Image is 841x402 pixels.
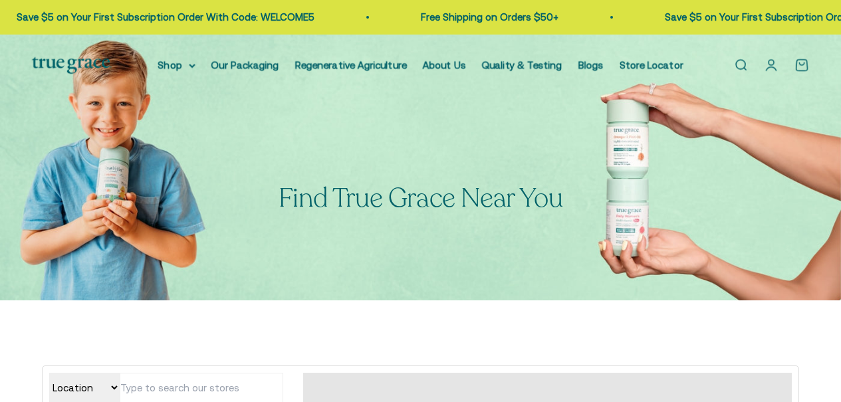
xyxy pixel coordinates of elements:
a: Free Shipping on Orders $50+ [372,11,509,23]
a: Blogs [578,59,604,70]
a: Quality & Testing [482,59,562,70]
a: About Us [423,59,466,70]
split-lines: Find True Grace Near You [279,180,562,216]
summary: Shop [158,57,195,73]
a: Store Locator [620,59,683,70]
a: Regenerative Agriculture [295,59,407,70]
a: Our Packaging [211,59,279,70]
